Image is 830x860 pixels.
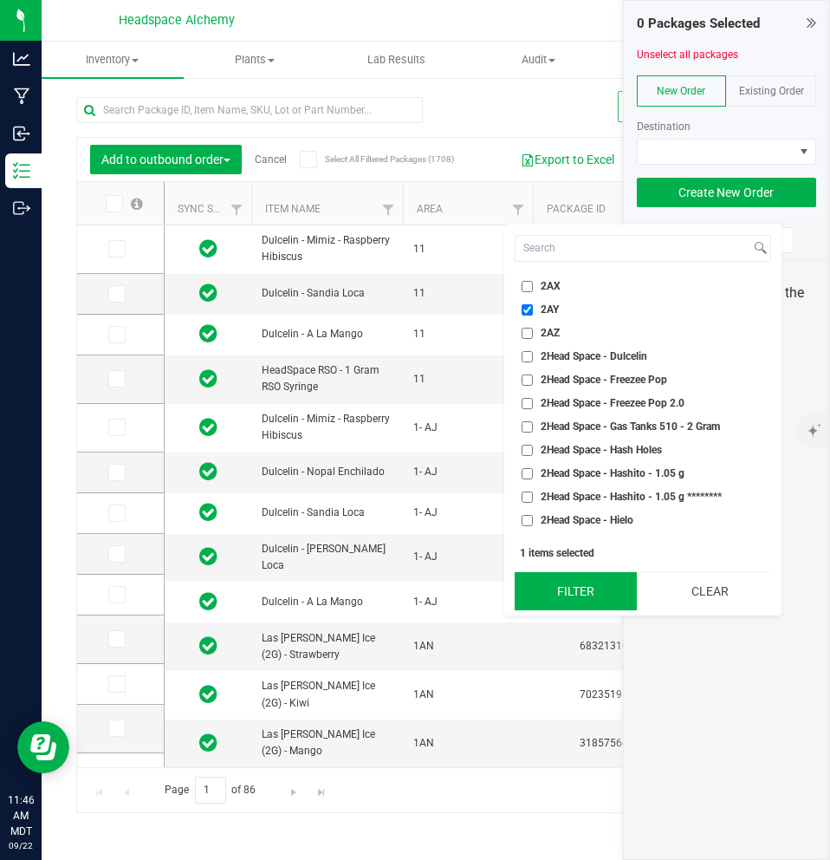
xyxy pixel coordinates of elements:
[609,42,751,78] a: Inventory Counts
[326,42,468,78] a: Lab Results
[262,411,392,444] span: Dulcelin - Mimiz - Raspberry Hibiscus
[262,594,392,610] span: Dulcelin - A La Mango
[649,572,771,610] button: Clear
[262,285,392,302] span: Dulcelin - Sandia Loca
[185,52,325,68] span: Plants
[8,839,34,852] p: 09/22
[262,464,392,480] span: Dulcelin - Nopal Enchilado
[515,572,637,610] button: Filter
[413,464,522,480] span: 1- AJ
[262,630,392,663] span: Las [PERSON_NAME] Ice (2G) - Strawberry
[522,515,533,526] input: 2Head Space - Hielo
[13,50,30,68] inline-svg: Analytics
[637,121,691,133] span: Destination
[262,326,392,342] span: Dulcelin - A La Mango
[541,445,662,455] span: 2Head Space - Hash Holes
[413,735,522,752] span: 1AN
[541,351,647,362] span: 2Head Space - Dulcelin
[199,590,217,614] span: In Sync
[522,328,533,339] input: 2AZ
[413,549,522,565] span: 1- AJ
[199,634,217,658] span: In Sync
[467,42,609,78] a: Audit
[344,52,449,68] span: Lab Results
[199,500,217,524] span: In Sync
[131,198,143,210] span: Select all records on this page
[374,195,403,225] a: Filter
[516,236,750,261] input: Search
[541,375,667,385] span: 2Head Space - Freezee Pop
[541,421,720,432] span: 2Head Space - Gas Tanks 510 - 2 Gram
[199,682,217,707] span: In Sync
[618,91,739,122] button: Sync from BioTrack
[199,731,217,755] span: In Sync
[541,304,559,315] span: 2AY
[265,203,321,215] a: Item Name
[195,777,226,804] input: 1
[262,232,392,265] span: Dulcelin - Mimiz - Raspberry Hibiscus
[199,281,217,305] span: In Sync
[522,398,533,409] input: 2Head Space - Freezee Pop 2.0
[262,678,392,711] span: Las [PERSON_NAME] Ice (2G) - Kiwi
[13,88,30,105] inline-svg: Manufacturing
[520,547,766,559] div: 1 items selected
[184,42,326,78] a: Plants
[17,721,69,773] iframe: Resource center
[413,326,522,342] span: 11
[199,415,217,440] span: In Sync
[522,375,533,386] input: 2Head Space - Freezee Pop
[413,285,522,302] span: 11
[13,125,30,142] inline-svg: Inbound
[522,351,533,362] input: 2Head Space - Dulcelin
[413,594,522,610] span: 1- AJ
[119,13,235,28] span: Headspace Alchemy
[541,515,633,525] span: 2Head Space - Hielo
[178,203,244,215] a: Sync Status
[262,726,392,759] span: Las [PERSON_NAME] Ice (2G) - Mango
[616,52,744,68] span: Inventory Counts
[282,777,307,800] a: Go to the next page
[413,687,522,703] span: 1AN
[199,322,217,346] span: In Sync
[522,445,533,456] input: 2Head Space - Hash Holes
[541,328,560,338] span: 2AZ
[325,154,412,164] span: Select All Filtered Packages (1708)
[547,203,606,215] a: Package ID
[468,52,608,68] span: Audit
[522,304,533,316] input: 2AY
[413,638,522,655] span: 1AN
[417,203,443,215] a: Area
[13,199,30,217] inline-svg: Outbound
[101,153,230,166] span: Add to outbound order
[42,42,184,78] a: Inventory
[199,237,217,261] span: In Sync
[199,367,217,391] span: In Sync
[541,281,561,291] span: 2AX
[90,145,242,174] button: Add to outbound order
[413,505,522,521] span: 1- AJ
[504,195,533,225] a: Filter
[223,195,251,225] a: Filter
[413,241,522,257] span: 11
[541,398,684,408] span: 2Head Space - Freezee Pop 2.0
[541,468,684,479] span: 2Head Space - Hashito - 1.05 g
[637,178,817,207] button: Create New Order
[739,85,804,97] span: Existing Order
[199,544,217,569] span: In Sync
[13,162,30,179] inline-svg: Inventory
[413,371,522,388] span: 11
[413,420,522,436] span: 1- AJ
[637,49,738,61] a: Unselect all packages
[522,468,533,479] input: 2Head Space - Hashito - 1.05 g
[42,52,184,68] span: Inventory
[509,145,626,174] button: Export to Excel
[255,153,287,166] a: Cancel
[8,792,34,839] p: 11:46 AM MDT
[657,85,705,97] span: New Order
[199,459,217,484] span: In Sync
[262,541,392,574] span: Dulcelin - [PERSON_NAME] Loca
[308,777,334,800] a: Go to the last page
[262,362,392,395] span: HeadSpace RSO - 1 Gram RSO Syringe
[522,281,533,292] input: 2AX
[522,421,533,433] input: 2Head Space - Gas Tanks 510 - 2 Gram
